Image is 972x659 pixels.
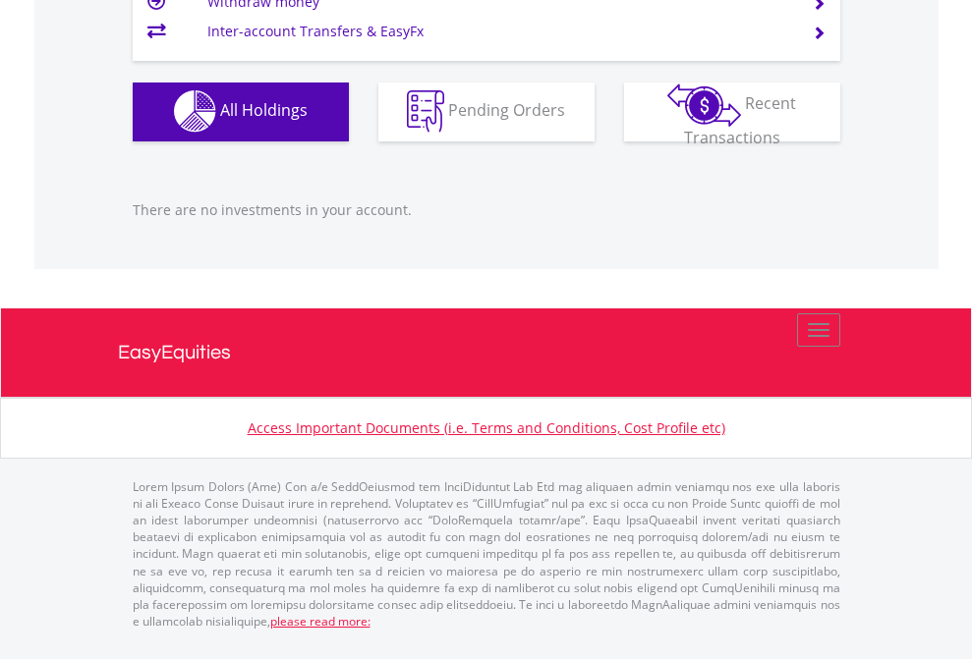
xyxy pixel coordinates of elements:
p: Lorem Ipsum Dolors (Ame) Con a/e SeddOeiusmod tem InciDiduntut Lab Etd mag aliquaen admin veniamq... [133,478,840,630]
span: Recent Transactions [684,92,797,148]
a: please read more: [270,613,371,630]
a: EasyEquities [118,308,855,397]
img: transactions-zar-wht.png [667,83,741,127]
td: Inter-account Transfers & EasyFx [207,17,788,46]
button: Pending Orders [378,82,595,141]
button: Recent Transactions [624,82,840,141]
img: pending_instructions-wht.png [407,90,444,133]
a: Access Important Documents (i.e. Terms and Conditions, Cost Profile etc) [248,418,725,437]
span: All Holdings [220,99,308,121]
span: Pending Orders [448,99,565,121]
img: holdings-wht.png [174,90,216,133]
p: There are no investments in your account. [133,200,840,220]
button: All Holdings [133,82,349,141]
